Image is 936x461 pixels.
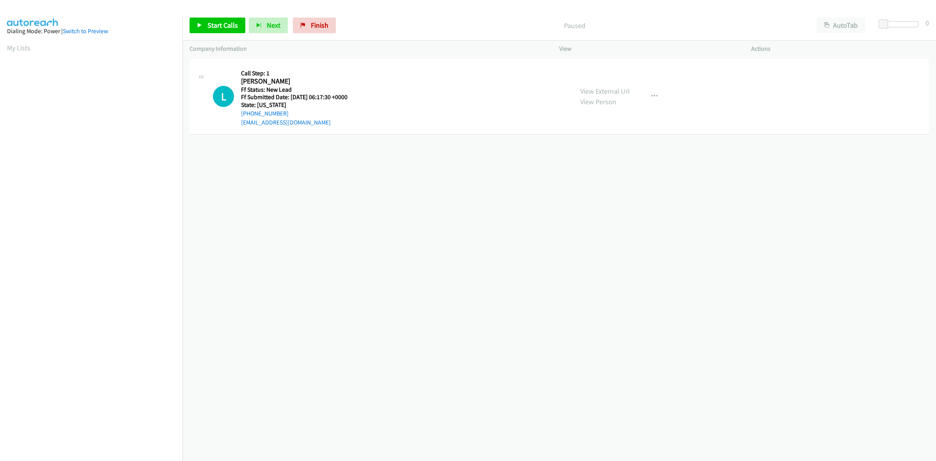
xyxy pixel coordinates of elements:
[241,101,357,109] h5: State: [US_STATE]
[883,21,918,27] div: Delay between calls (in seconds)
[580,97,616,106] a: View Person
[249,18,288,33] button: Next
[241,69,357,77] h5: Call Step: 1
[63,27,108,35] a: Switch to Preview
[580,87,630,96] a: View External Url
[241,93,357,101] h5: Ff Submitted Date: [DATE] 06:17:30 +0000
[559,44,737,53] p: View
[293,18,336,33] a: Finish
[7,43,30,52] a: My Lists
[241,110,289,117] a: [PHONE_NUMBER]
[241,77,357,86] h2: [PERSON_NAME]
[346,20,803,31] p: Paused
[241,86,357,94] h5: Ff Status: New Lead
[190,44,545,53] p: Company Information
[925,18,929,28] div: 0
[207,21,238,30] span: Start Calls
[7,27,175,36] div: Dialing Mode: Power |
[7,60,183,431] iframe: Dialpad
[311,21,328,30] span: Finish
[817,18,865,33] button: AutoTab
[213,86,234,107] div: The call is yet to be attempted
[213,86,234,107] h1: L
[241,119,331,126] a: [EMAIL_ADDRESS][DOMAIN_NAME]
[267,21,280,30] span: Next
[190,18,245,33] a: Start Calls
[751,44,929,53] p: Actions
